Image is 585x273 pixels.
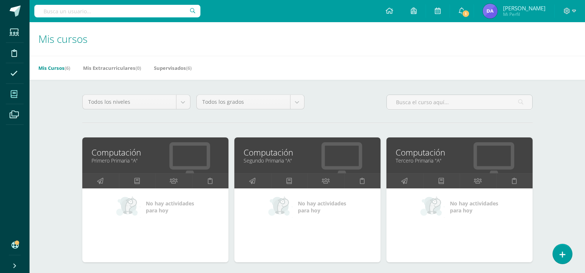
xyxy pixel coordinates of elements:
[450,200,498,214] span: No hay actividades para hoy
[92,147,219,158] a: Computación
[396,157,523,164] a: Tercero Primaria "A"
[483,4,498,18] img: 746ac40fa38bec72d7f89dcbbfd4af6a.png
[268,196,293,218] img: no_activities_small.png
[34,5,200,17] input: Busca un usuario...
[65,65,70,71] span: (6)
[135,65,141,71] span: (0)
[88,95,171,109] span: Todos los niveles
[420,196,445,218] img: no_activities_small.png
[38,62,70,74] a: Mis Cursos(6)
[298,200,346,214] span: No hay actividades para hoy
[116,196,141,218] img: no_activities_small.png
[396,147,523,158] a: Computación
[197,95,304,109] a: Todos los grados
[244,157,371,164] a: Segundo Primaria "A"
[503,4,546,12] span: [PERSON_NAME]
[38,32,87,46] span: Mis cursos
[146,200,194,214] span: No hay actividades para hoy
[244,147,371,158] a: Computación
[503,11,546,17] span: Mi Perfil
[387,95,532,109] input: Busca el curso aquí...
[83,62,141,74] a: Mis Extracurriculares(0)
[92,157,219,164] a: Primero Primaria "A"
[83,95,190,109] a: Todos los niveles
[462,10,470,18] span: 1
[202,95,285,109] span: Todos los grados
[186,65,192,71] span: (6)
[154,62,192,74] a: Supervisados(6)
